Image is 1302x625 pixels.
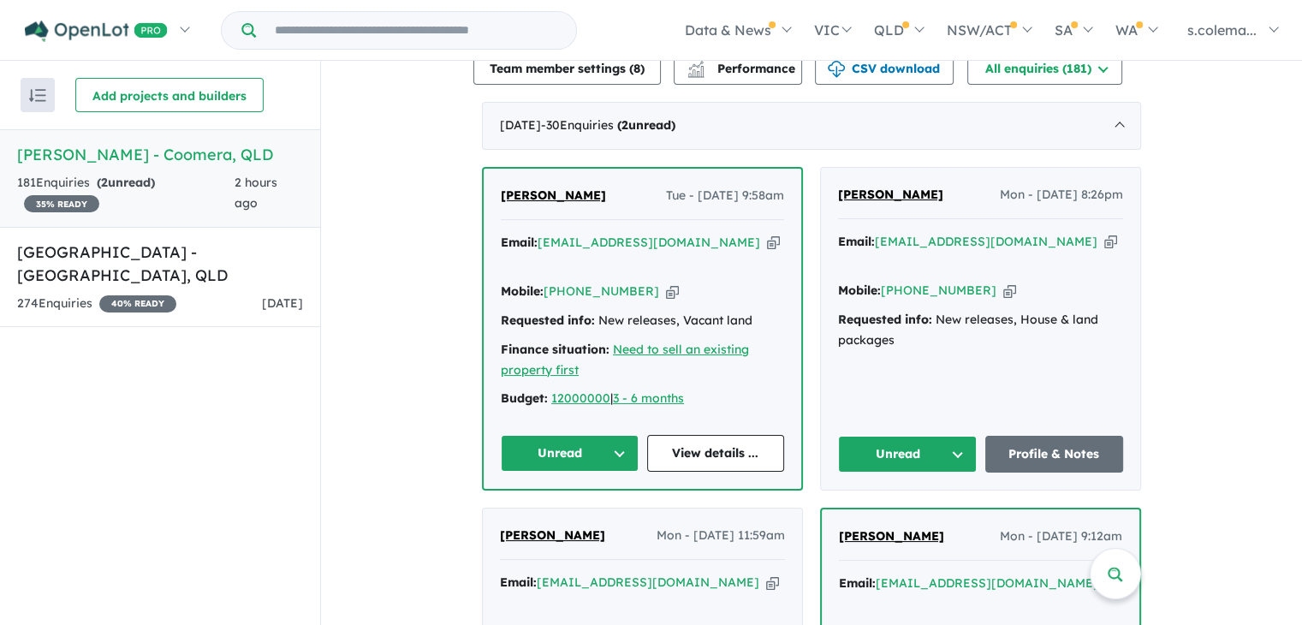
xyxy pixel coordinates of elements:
strong: Finance situation: [501,342,609,357]
span: - 30 Enquir ies [541,117,675,133]
a: [PERSON_NAME] [839,527,944,547]
button: Copy [767,234,780,252]
span: 2 hours ago [235,175,277,211]
span: 8 [633,61,640,76]
span: [DATE] [262,295,303,311]
span: 40 % READY [99,295,176,312]
img: download icon [828,61,845,78]
strong: Budget: [501,390,548,406]
a: [PERSON_NAME] [500,526,605,546]
a: [EMAIL_ADDRESS][DOMAIN_NAME] [876,575,1098,591]
img: sort.svg [29,89,46,102]
div: | [501,389,784,409]
span: [PERSON_NAME] [838,187,943,202]
span: [PERSON_NAME] [839,528,944,544]
strong: Requested info: [838,312,932,327]
span: Mon - [DATE] 11:59am [657,526,785,546]
span: [PERSON_NAME] [500,527,605,543]
strong: Email: [501,235,538,250]
a: 3 - 6 months [613,390,684,406]
button: Performance [674,51,802,85]
a: Profile & Notes [985,436,1124,473]
a: [PERSON_NAME] [838,185,943,205]
strong: Email: [839,575,876,591]
button: Copy [666,283,679,301]
button: Copy [1003,282,1016,300]
a: [EMAIL_ADDRESS][DOMAIN_NAME] [537,574,759,590]
span: Performance [690,61,795,76]
button: All enquiries (181) [967,51,1122,85]
div: New releases, Vacant land [501,311,784,331]
span: Tue - [DATE] 9:58am [666,186,784,206]
span: Mon - [DATE] 8:26pm [1000,185,1123,205]
a: 12000000 [551,390,610,406]
strong: ( unread) [617,117,675,133]
button: Unread [838,436,977,473]
strong: Requested info: [501,312,595,328]
img: Openlot PRO Logo White [25,21,168,42]
a: [PHONE_NUMBER] [881,283,996,298]
button: Team member settings (8) [473,51,661,85]
div: New releases, House & land packages [838,310,1123,351]
strong: ( unread) [97,175,155,190]
strong: Mobile: [501,283,544,299]
span: 2 [101,175,108,190]
strong: Email: [500,574,537,590]
strong: Email: [838,234,875,249]
span: [PERSON_NAME] [501,187,606,203]
div: 274 Enquir ies [17,294,176,314]
div: 181 Enquir ies [17,173,235,214]
div: [DATE] [482,102,1141,150]
button: Copy [1104,233,1117,251]
a: [PHONE_NUMBER] [544,283,659,299]
span: 2 [621,117,628,133]
button: Unread [501,435,639,472]
a: Need to sell an existing property first [501,342,749,378]
h5: [PERSON_NAME] - Coomera , QLD [17,143,303,166]
span: s.colema... [1187,21,1257,39]
button: Add projects and builders [75,78,264,112]
span: Mon - [DATE] 9:12am [1000,527,1122,547]
input: Try estate name, suburb, builder or developer [259,12,573,49]
a: [PERSON_NAME] [501,186,606,206]
strong: Mobile: [838,283,881,298]
h5: [GEOGRAPHIC_DATA] - [GEOGRAPHIC_DATA] , QLD [17,241,303,287]
span: 35 % READY [24,195,99,212]
a: View details ... [647,435,785,472]
a: [EMAIL_ADDRESS][DOMAIN_NAME] [875,234,1097,249]
img: bar-chart.svg [687,66,705,77]
button: Copy [766,574,779,592]
button: CSV download [815,51,954,85]
a: [EMAIL_ADDRESS][DOMAIN_NAME] [538,235,760,250]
